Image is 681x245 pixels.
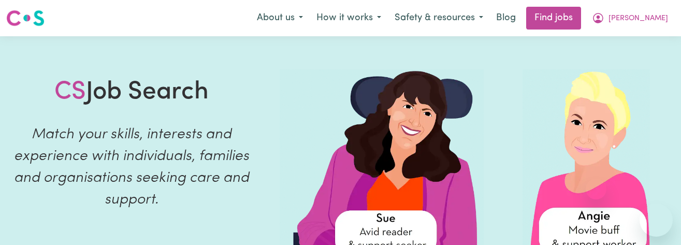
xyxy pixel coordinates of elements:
iframe: Close message [586,179,606,199]
img: Careseekers logo [6,9,45,27]
p: Match your skills, interests and experience with individuals, families and organisations seeking ... [12,124,251,211]
iframe: Button to launch messaging window [640,204,673,237]
span: [PERSON_NAME] [608,13,668,24]
a: Blog [490,7,522,30]
button: Safety & resources [388,7,490,29]
a: Find jobs [526,7,581,30]
button: My Account [585,7,675,29]
span: CS [54,80,86,105]
button: About us [250,7,310,29]
a: Careseekers logo [6,6,45,30]
h1: Job Search [54,78,209,108]
button: How it works [310,7,388,29]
